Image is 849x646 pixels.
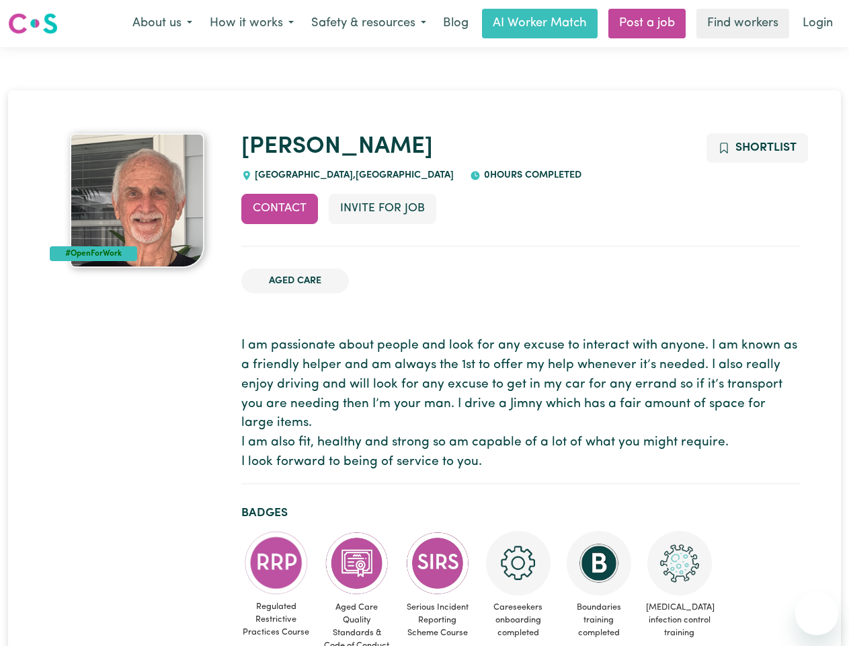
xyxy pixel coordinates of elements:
button: About us [124,9,201,38]
button: Invite for Job [329,194,436,223]
a: Login [795,9,841,38]
img: CS Academy: COVID-19 Infection Control Training course completed [647,531,712,596]
span: Careseekers onboarding completed [483,596,553,645]
a: [PERSON_NAME] [241,135,433,159]
button: How it works [201,9,302,38]
a: Find workers [696,9,789,38]
span: Shortlist [735,142,797,153]
span: Regulated Restrictive Practices Course [241,595,311,645]
img: CS Academy: Careseekers Onboarding course completed [486,531,551,596]
a: AI Worker Match [482,9,598,38]
img: CS Academy: Boundaries in care and support work course completed [567,531,631,596]
iframe: Button to launch messaging window [795,592,838,635]
img: Careseekers logo [8,11,58,36]
button: Safety & resources [302,9,435,38]
span: [MEDICAL_DATA] infection control training [645,596,715,645]
img: CS Academy: Regulated Restrictive Practices course completed [244,531,309,595]
a: Kenneth's profile picture'#OpenForWork [50,133,225,268]
span: Boundaries training completed [564,596,634,645]
p: I am passionate about people and look for any excuse to interact with anyone. I am known as a fri... [241,336,800,472]
img: Kenneth [70,133,204,268]
li: Aged Care [241,268,349,294]
button: Add to shortlist [706,133,808,163]
a: Post a job [608,9,686,38]
span: 0 hours completed [481,170,581,180]
span: [GEOGRAPHIC_DATA] , [GEOGRAPHIC_DATA] [252,170,454,180]
img: CS Academy: Aged Care Quality Standards & Code of Conduct course completed [325,531,389,596]
span: Serious Incident Reporting Scheme Course [403,596,473,645]
div: #OpenForWork [50,246,138,261]
h2: Badges [241,506,800,520]
img: CS Academy: Serious Incident Reporting Scheme course completed [405,531,470,596]
a: Careseekers logo [8,8,58,39]
button: Contact [241,194,318,223]
a: Blog [435,9,477,38]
